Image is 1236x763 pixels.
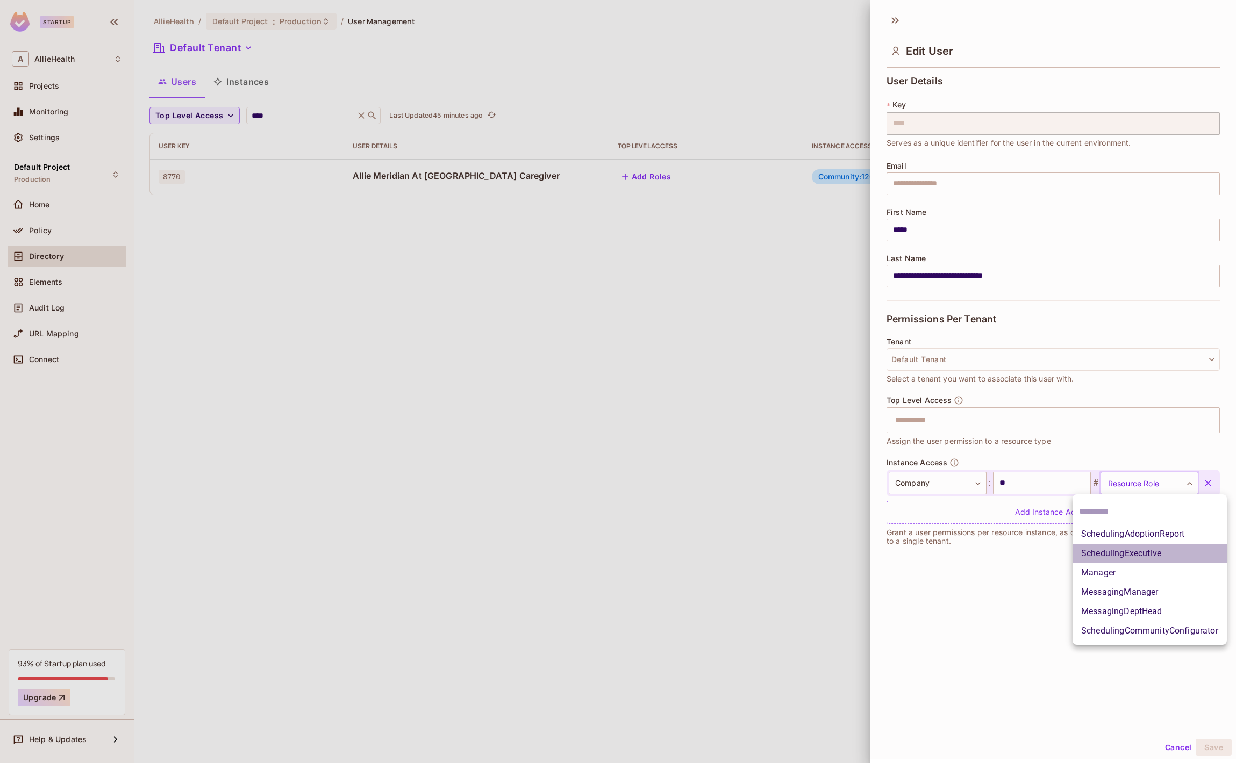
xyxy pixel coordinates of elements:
[1073,563,1227,582] li: Manager
[1073,621,1227,640] li: SchedulingCommunityConfigurator
[1073,524,1227,544] li: SchedulingAdoptionReport
[1073,544,1227,563] li: SchedulingExecutive
[1073,602,1227,621] li: MessagingDeptHead
[1073,582,1227,602] li: MessagingManager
